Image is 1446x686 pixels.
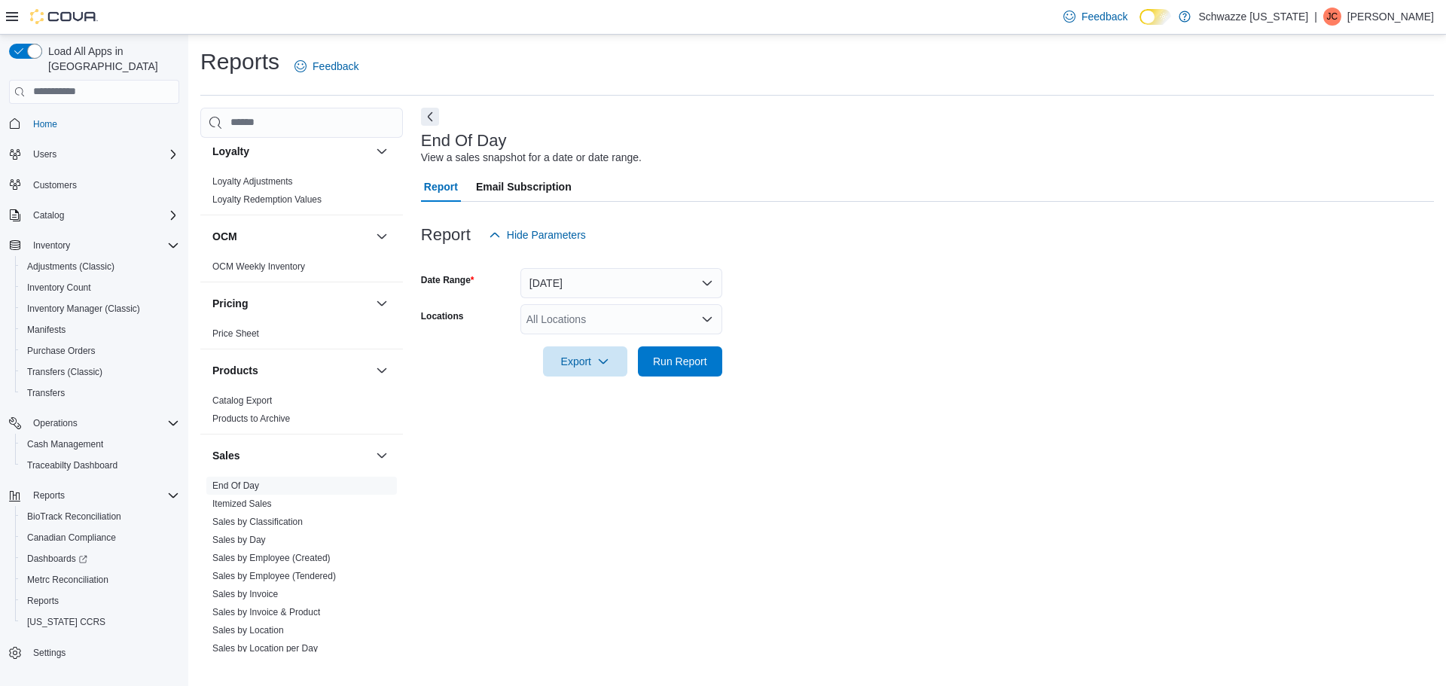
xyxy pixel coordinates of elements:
a: Sales by Location [212,625,284,636]
span: Operations [33,417,78,429]
button: Operations [27,414,84,432]
span: Sales by Employee (Created) [212,552,331,564]
button: Inventory [3,235,185,256]
img: Cova [30,9,98,24]
button: Hide Parameters [483,220,592,250]
p: [PERSON_NAME] [1347,8,1434,26]
span: Users [33,148,56,160]
p: Schwazze [US_STATE] [1198,8,1308,26]
button: Products [373,361,391,380]
button: Loyalty [212,144,370,159]
span: Transfers (Classic) [21,363,179,381]
span: Cash Management [21,435,179,453]
button: Inventory Manager (Classic) [15,298,185,319]
div: View a sales snapshot for a date or date range. [421,150,642,166]
span: Dashboards [21,550,179,568]
button: [US_STATE] CCRS [15,611,185,633]
span: [US_STATE] CCRS [27,616,105,628]
span: Inventory Manager (Classic) [27,303,140,315]
button: Sales [212,448,370,463]
span: Transfers [21,384,179,402]
button: Cash Management [15,434,185,455]
span: Users [27,145,179,163]
span: Hide Parameters [507,227,586,242]
button: Open list of options [701,313,713,325]
a: Traceabilty Dashboard [21,456,124,474]
span: Price Sheet [212,328,259,340]
span: Loyalty Redemption Values [212,194,322,206]
a: Inventory Count [21,279,97,297]
a: Price Sheet [212,328,259,339]
span: JC [1327,8,1338,26]
a: Settings [27,644,72,662]
input: Dark Mode [1139,9,1171,25]
span: Export [552,346,618,377]
div: Jennifer Cunningham [1323,8,1341,26]
a: Sales by Employee (Tendered) [212,571,336,581]
button: Home [3,113,185,135]
span: Dark Mode [1139,25,1140,26]
a: OCM Weekly Inventory [212,261,305,272]
button: OCM [373,227,391,245]
span: Reports [27,486,179,505]
a: Sales by Day [212,535,266,545]
a: Catalog Export [212,395,272,406]
a: Sales by Location per Day [212,643,318,654]
a: Sales by Classification [212,517,303,527]
button: Customers [3,174,185,196]
button: Products [212,363,370,378]
span: Adjustments (Classic) [27,261,114,273]
button: Canadian Compliance [15,527,185,548]
a: Sales by Invoice & Product [212,607,320,617]
span: Customers [27,175,179,194]
span: Loyalty Adjustments [212,175,293,188]
span: Canadian Compliance [27,532,116,544]
h3: OCM [212,229,237,244]
button: Next [421,108,439,126]
span: Dashboards [27,553,87,565]
a: Sales by Invoice [212,589,278,599]
span: Sales by Invoice & Product [212,606,320,618]
span: Traceabilty Dashboard [21,456,179,474]
button: Inventory [27,236,76,255]
button: Transfers [15,383,185,404]
button: [DATE] [520,268,722,298]
span: Manifests [27,324,66,336]
span: Load All Apps in [GEOGRAPHIC_DATA] [42,44,179,74]
h3: End Of Day [421,132,507,150]
button: Catalog [3,205,185,226]
span: Cash Management [27,438,103,450]
span: Transfers [27,387,65,399]
span: Customers [33,179,77,191]
button: Traceabilty Dashboard [15,455,185,476]
h1: Reports [200,47,279,77]
span: Settings [33,647,66,659]
span: Inventory Count [21,279,179,297]
span: Run Report [653,354,707,369]
span: Sales by Day [212,534,266,546]
button: Export [543,346,627,377]
span: Catalog [33,209,64,221]
span: Purchase Orders [21,342,179,360]
a: Home [27,115,63,133]
button: Pricing [373,294,391,313]
span: Sales by Employee (Tendered) [212,570,336,582]
span: Traceabilty Dashboard [27,459,117,471]
button: Pricing [212,296,370,311]
button: Users [27,145,63,163]
a: Itemized Sales [212,498,272,509]
a: [US_STATE] CCRS [21,613,111,631]
h3: Report [421,226,471,244]
span: Sales by Location per Day [212,642,318,654]
h3: Sales [212,448,240,463]
button: Reports [3,485,185,506]
span: Sales by Classification [212,516,303,528]
button: Reports [27,486,71,505]
a: Cash Management [21,435,109,453]
div: Pricing [200,325,403,349]
span: Home [33,118,57,130]
span: Transfers (Classic) [27,366,102,378]
button: Reports [15,590,185,611]
span: Manifests [21,321,179,339]
span: Home [27,114,179,133]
